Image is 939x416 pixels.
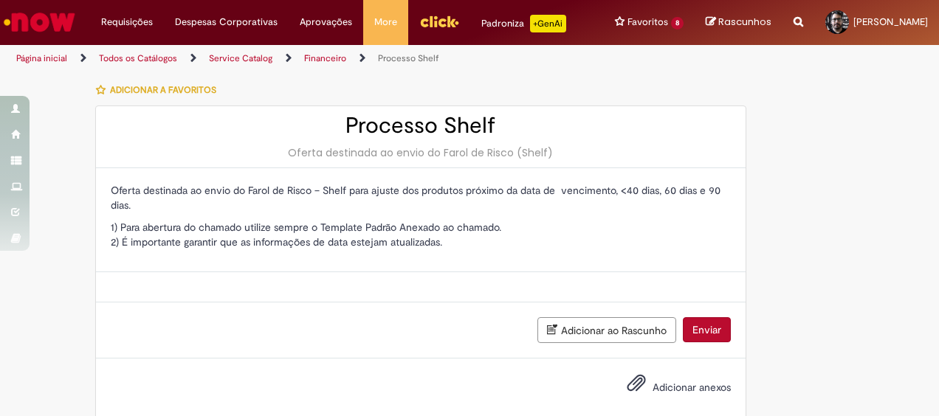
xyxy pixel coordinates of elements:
[653,381,731,394] span: Adicionar anexos
[209,52,272,64] a: Service Catalog
[95,74,224,105] button: Adicionar a Favoritos
[175,15,278,30] span: Despesas Corporativas
[378,52,439,64] a: Processo Shelf
[300,15,352,30] span: Aprovações
[101,15,153,30] span: Requisições
[110,84,216,96] span: Adicionar a Favoritos
[481,15,566,32] div: Padroniza
[671,17,684,30] span: 8
[718,15,771,29] span: Rascunhos
[111,114,731,138] h2: Processo Shelf
[111,220,731,249] p: 1) Para abertura do chamado utilize sempre o Template Padrão Anexado ao chamado. 2) É importante ...
[11,45,615,72] ul: Trilhas de página
[627,15,668,30] span: Favoritos
[537,317,676,343] button: Adicionar ao Rascunho
[304,52,346,64] a: Financeiro
[530,15,566,32] p: +GenAi
[623,370,650,403] button: Adicionar anexos
[853,15,928,28] span: [PERSON_NAME]
[374,15,397,30] span: More
[16,52,67,64] a: Página inicial
[683,317,731,342] button: Enviar
[1,7,78,37] img: ServiceNow
[111,145,731,160] div: Oferta destinada ao envio do Farol de Risco (Shelf)
[419,10,459,32] img: click_logo_yellow_360x200.png
[706,15,771,30] a: Rascunhos
[111,183,731,212] p: Oferta destinada ao envio do Farol de Risco – Shelf para ajuste dos produtos próximo da data de v...
[99,52,177,64] a: Todos os Catálogos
